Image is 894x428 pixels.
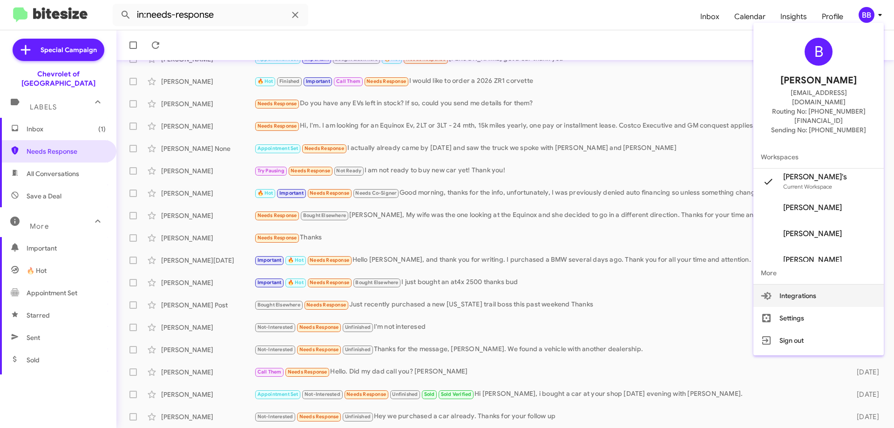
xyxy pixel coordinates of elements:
span: [PERSON_NAME] [783,203,842,212]
span: Current Workspace [783,183,832,190]
div: B [805,38,833,66]
span: [PERSON_NAME] [780,73,857,88]
button: Integrations [753,285,884,307]
span: [PERSON_NAME] [783,255,842,265]
span: Sending No: [PHONE_NUMBER] [771,125,866,135]
span: Workspaces [753,146,884,168]
span: More [753,262,884,284]
button: Sign out [753,329,884,352]
span: Routing No: [PHONE_NUMBER][FINANCIAL_ID] [765,107,873,125]
span: [PERSON_NAME]'s [783,172,847,182]
button: Settings [753,307,884,329]
span: [EMAIL_ADDRESS][DOMAIN_NAME] [765,88,873,107]
span: [PERSON_NAME] [783,229,842,238]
